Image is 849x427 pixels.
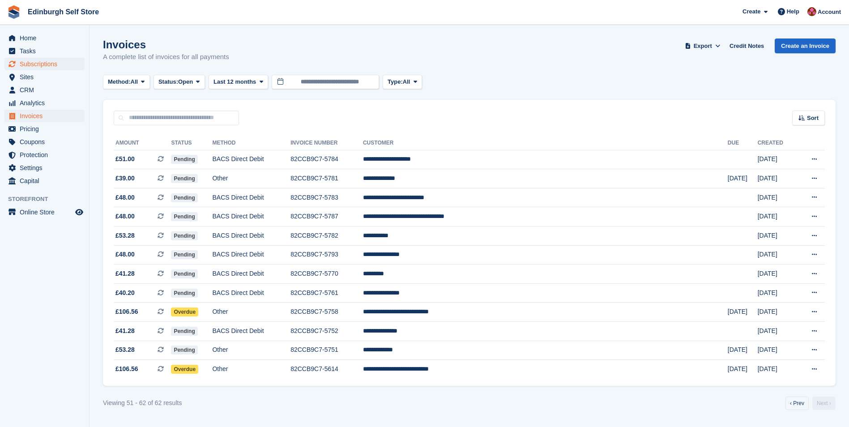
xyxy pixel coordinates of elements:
[212,188,290,207] td: BACS Direct Debit
[178,77,193,86] span: Open
[212,226,290,246] td: BACS Direct Debit
[4,123,85,135] a: menu
[758,303,797,322] td: [DATE]
[171,269,197,278] span: Pending
[158,77,178,86] span: Status:
[20,123,73,135] span: Pricing
[383,75,422,90] button: Type: All
[212,136,290,150] th: Method
[171,289,197,298] span: Pending
[290,360,363,379] td: 82CCB9C7-5614
[290,265,363,284] td: 82CCB9C7-5770
[290,169,363,188] td: 82CCB9C7-5781
[212,265,290,284] td: BACS Direct Debit
[758,226,797,246] td: [DATE]
[728,169,758,188] td: [DATE]
[784,397,837,410] nav: Pages
[115,288,135,298] span: £40.20
[7,5,21,19] img: stora-icon-8386f47178a22dfd0bd8f6a31ec36ba5ce8667c1dd55bd0f319d3a0aa187defe.svg
[758,283,797,303] td: [DATE]
[209,75,268,90] button: Last 12 months
[290,188,363,207] td: 82CCB9C7-5783
[20,175,73,187] span: Capital
[171,193,197,202] span: Pending
[171,346,197,354] span: Pending
[115,250,135,259] span: £48.00
[20,97,73,109] span: Analytics
[4,136,85,148] a: menu
[171,250,197,259] span: Pending
[388,77,403,86] span: Type:
[728,136,758,150] th: Due
[8,195,89,204] span: Storefront
[694,42,712,51] span: Export
[290,341,363,360] td: 82CCB9C7-5751
[4,206,85,218] a: menu
[290,136,363,150] th: Invoice Number
[115,307,138,316] span: £106.56
[20,32,73,44] span: Home
[115,231,135,240] span: £53.28
[4,84,85,96] a: menu
[758,360,797,379] td: [DATE]
[728,303,758,322] td: [DATE]
[290,245,363,265] td: 82CCB9C7-5793
[758,341,797,360] td: [DATE]
[728,341,758,360] td: [DATE]
[212,169,290,188] td: Other
[212,322,290,341] td: BACS Direct Debit
[758,150,797,169] td: [DATE]
[812,397,836,410] a: Next
[212,341,290,360] td: Other
[758,322,797,341] td: [DATE]
[115,269,135,278] span: £41.28
[758,188,797,207] td: [DATE]
[742,7,760,16] span: Create
[4,58,85,70] a: menu
[758,207,797,226] td: [DATE]
[20,84,73,96] span: CRM
[115,154,135,164] span: £51.00
[363,136,728,150] th: Customer
[20,149,73,161] span: Protection
[4,71,85,83] a: menu
[115,364,138,374] span: £106.56
[171,174,197,183] span: Pending
[212,150,290,169] td: BACS Direct Debit
[758,265,797,284] td: [DATE]
[20,110,73,122] span: Invoices
[290,283,363,303] td: 82CCB9C7-5761
[171,307,198,316] span: Overdue
[20,136,73,148] span: Coupons
[103,398,182,408] div: Viewing 51 - 62 of 62 results
[4,110,85,122] a: menu
[171,365,198,374] span: Overdue
[4,162,85,174] a: menu
[20,45,73,57] span: Tasks
[290,322,363,341] td: 82CCB9C7-5752
[114,136,171,150] th: Amount
[775,38,836,53] a: Create an Invoice
[683,38,722,53] button: Export
[212,245,290,265] td: BACS Direct Debit
[108,77,131,86] span: Method:
[212,303,290,322] td: Other
[154,75,205,90] button: Status: Open
[4,149,85,161] a: menu
[20,58,73,70] span: Subscriptions
[115,193,135,202] span: £48.00
[171,327,197,336] span: Pending
[4,175,85,187] a: menu
[290,226,363,246] td: 82CCB9C7-5782
[212,360,290,379] td: Other
[212,283,290,303] td: BACS Direct Debit
[171,155,197,164] span: Pending
[115,326,135,336] span: £41.28
[171,212,197,221] span: Pending
[758,136,797,150] th: Created
[290,303,363,322] td: 82CCB9C7-5758
[20,71,73,83] span: Sites
[728,360,758,379] td: [DATE]
[758,245,797,265] td: [DATE]
[115,345,135,354] span: £53.28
